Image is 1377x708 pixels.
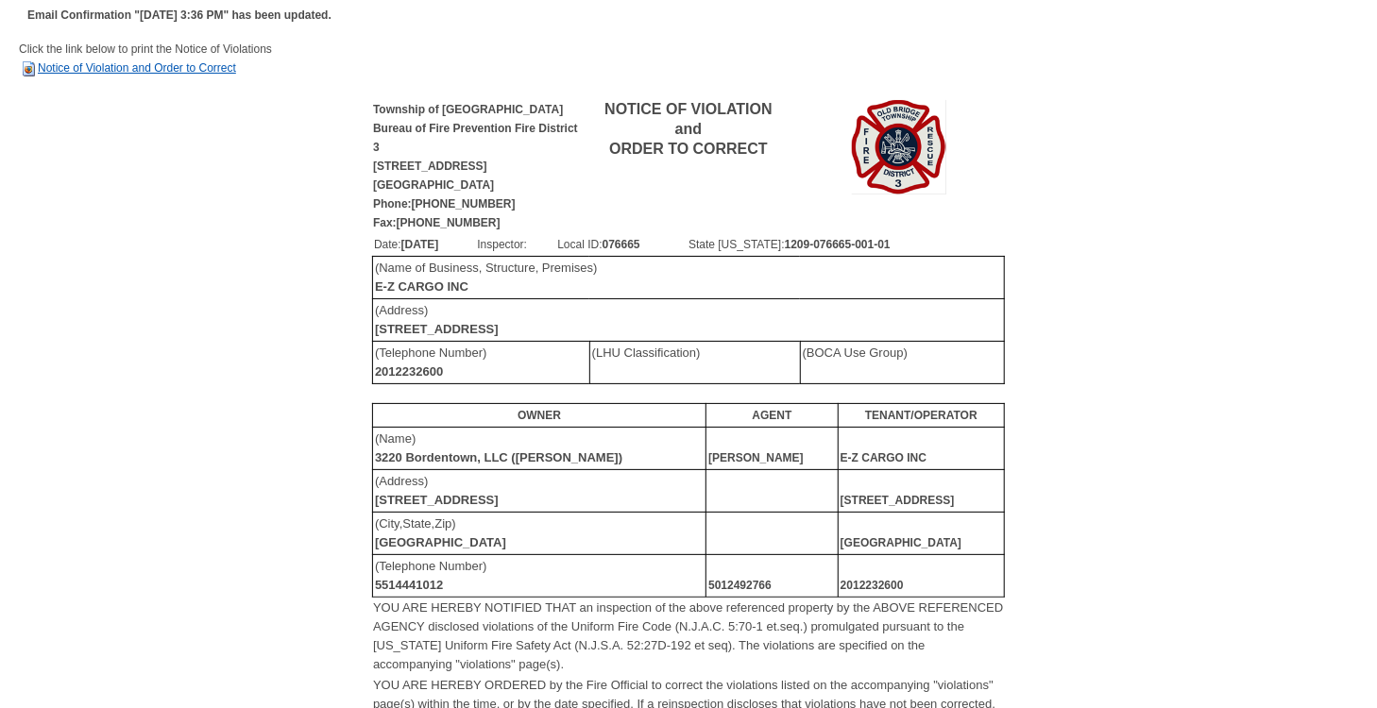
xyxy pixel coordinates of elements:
b: 1209-076665-001-01 [785,238,891,251]
b: [STREET_ADDRESS] [841,494,955,507]
a: Notice of Violation and Order to Correct [19,61,236,75]
b: 2012232600 [841,579,904,592]
b: E-Z CARGO INC [375,279,468,294]
font: (BOCA Use Group) [803,346,908,360]
b: [STREET_ADDRESS] [375,493,499,507]
font: (Telephone Number) [375,346,487,379]
font: (Address) [375,303,499,336]
b: OWNER [518,409,561,422]
b: NOTICE OF VIOLATION and ORDER TO CORRECT [604,101,772,157]
b: 2012232600 [375,364,443,379]
b: Township of [GEOGRAPHIC_DATA] Bureau of Fire Prevention Fire District 3 [STREET_ADDRESS] [GEOGRAP... [373,103,578,229]
td: State [US_STATE]: [688,234,1004,255]
font: (City,State,Zip) [375,516,506,549]
b: 5012492766 [708,579,772,592]
font: (Address) [375,474,499,507]
b: E-Z CARGO INC [841,451,926,464]
b: [GEOGRAPHIC_DATA] [841,536,961,549]
b: TENANT/OPERATOR [865,409,977,422]
b: [GEOGRAPHIC_DATA] [375,535,506,549]
font: (LHU Classification) [592,346,701,360]
b: [STREET_ADDRESS] [375,322,499,336]
td: Inspector: [476,234,556,255]
font: (Name of Business, Structure, Premises) [375,261,598,294]
td: Email Confirmation "[DATE] 3:36 PM" has been updated. [25,3,334,27]
font: YOU ARE HEREBY NOTIFIED THAT an inspection of the above referenced property by the ABOVE REFERENC... [373,600,1003,671]
span: Click the link below to print the Notice of Violations [19,42,272,75]
td: Date: [373,234,476,255]
img: Image [852,100,946,194]
b: 5514441012 [375,578,443,592]
b: 3220 Bordentown, LLC ([PERSON_NAME]) [375,450,622,464]
font: (Telephone Number) [375,559,487,592]
font: (Name) [375,431,622,464]
b: [DATE] [401,238,439,251]
b: 076665 [603,238,640,251]
b: [PERSON_NAME] [708,451,804,464]
td: Local ID: [556,234,688,255]
img: HTML Document [19,59,38,78]
b: AGENT [753,409,792,422]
